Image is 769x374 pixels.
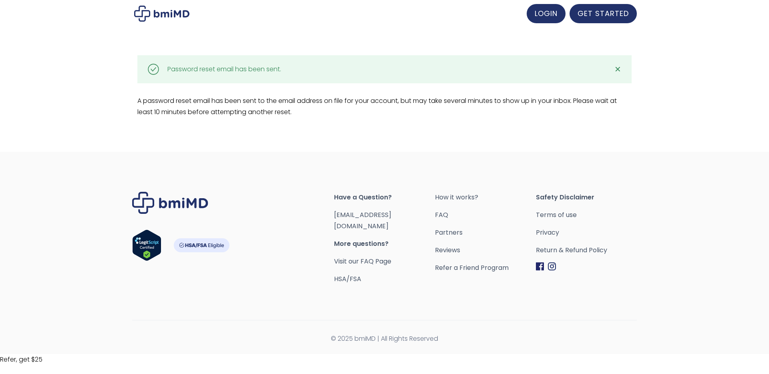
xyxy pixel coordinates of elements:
img: Facebook [536,262,544,271]
div: Password reset email has been sent. [167,64,281,75]
a: Reviews [435,245,536,256]
img: Brand Logo [132,192,208,214]
a: HSA/FSA [334,274,361,284]
span: ✕ [614,64,621,75]
a: Terms of use [536,209,637,221]
a: How it works? [435,192,536,203]
p: A password reset email has been sent to the email address on file for your account, but may take ... [137,95,632,118]
a: Verify LegitScript Approval for www.bmimd.com [132,229,161,265]
a: ✕ [610,61,626,77]
span: Have a Question? [334,192,435,203]
a: GET STARTED [570,4,637,23]
span: LOGIN [535,8,558,18]
img: Verify Approval for www.bmimd.com [132,229,161,261]
span: GET STARTED [578,8,629,18]
span: More questions? [334,238,435,249]
img: Instagram [548,262,556,271]
a: Visit our FAQ Page [334,257,391,266]
span: © 2025 bmiMD | All Rights Reserved [132,333,637,344]
span: Safety Disclaimer [536,192,637,203]
a: FAQ [435,209,536,221]
img: HSA-FSA [173,238,229,252]
a: Partners [435,227,536,238]
a: [EMAIL_ADDRESS][DOMAIN_NAME] [334,210,391,231]
a: Refer a Friend Program [435,262,536,273]
a: Privacy [536,227,637,238]
a: LOGIN [527,4,566,23]
a: Return & Refund Policy [536,245,637,256]
img: My account [134,6,189,22]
